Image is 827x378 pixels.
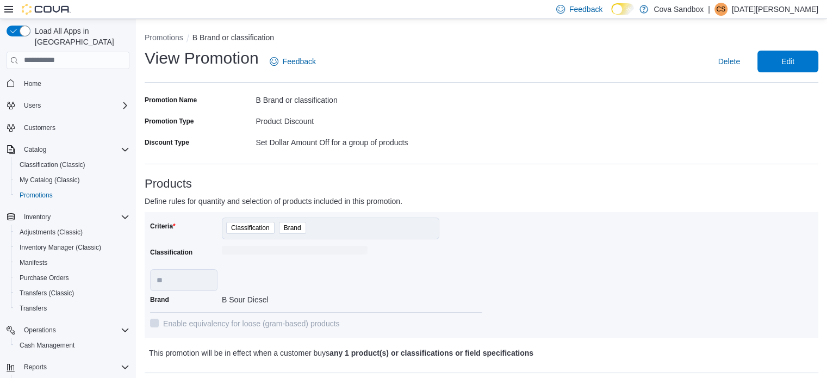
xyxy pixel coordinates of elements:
button: Inventory [2,209,134,225]
button: Operations [20,324,60,337]
a: Purchase Orders [15,271,73,284]
span: Operations [24,326,56,334]
button: Transfers [11,301,134,316]
a: Transfers [15,302,51,315]
a: Manifests [15,256,52,269]
span: My Catalog (Classic) [20,176,80,184]
div: B Brand or classification [256,91,481,104]
button: Home [2,76,134,91]
span: Customers [24,123,55,132]
button: Transfers (Classic) [11,286,134,301]
a: Transfers (Classic) [15,287,78,300]
span: Adjustments (Classic) [20,228,83,237]
button: Users [20,99,45,112]
span: Manifests [15,256,129,269]
span: Inventory Manager (Classic) [20,243,101,252]
a: Customers [20,121,60,134]
span: Users [24,101,41,110]
span: Inventory [24,213,51,221]
span: CS [716,3,725,16]
span: Edit [781,56,794,67]
span: Classification [226,222,275,234]
span: Delete [718,56,740,67]
button: B Brand or classification [192,33,274,42]
button: Promotions [145,33,183,42]
span: Cash Management [15,339,129,352]
span: Operations [20,324,129,337]
button: Operations [2,323,134,338]
span: Feedback [569,4,602,15]
label: Brand [150,295,169,304]
a: My Catalog (Classic) [15,173,84,187]
span: Catalog [20,143,129,156]
label: Promotion Type [145,117,194,126]
span: Load All Apps in [GEOGRAPHIC_DATA] [30,26,129,47]
a: Home [20,77,46,90]
span: Brand [279,222,306,234]
span: Feedback [283,56,316,67]
span: Promotions [15,189,129,202]
label: Criteria [150,222,176,231]
span: Manifests [20,258,47,267]
a: Promotions [15,189,57,202]
span: Purchase Orders [15,271,129,284]
p: [DATE][PERSON_NAME] [732,3,818,16]
button: Edit [757,51,818,72]
input: Dark Mode [611,3,634,15]
h3: Products [145,177,818,190]
nav: An example of EuiBreadcrumbs [145,32,818,45]
button: Delete [714,51,744,72]
span: Reports [24,363,47,371]
span: Brand [284,222,301,233]
a: Cash Management [15,339,79,352]
label: Promotion Name [145,96,197,104]
span: Customers [20,121,129,134]
div: Chaitra Shivanand [714,3,727,16]
a: Adjustments (Classic) [15,226,87,239]
button: Purchase Orders [11,270,134,286]
span: Users [20,99,129,112]
span: My Catalog (Classic) [15,173,129,187]
button: Adjustments (Classic) [11,225,134,240]
span: Transfers (Classic) [20,289,74,298]
span: Classification [231,222,270,233]
span: Inventory [20,210,129,224]
button: Reports [20,361,51,374]
p: This promotion will be in effect when a customer buys [149,346,648,360]
span: Promotions [20,191,53,200]
span: Reports [20,361,129,374]
button: Inventory [20,210,55,224]
button: Inventory Manager (Classic) [11,240,134,255]
span: Inventory Manager (Classic) [15,241,129,254]
span: Purchase Orders [20,274,69,282]
span: Adjustments (Classic) [15,226,129,239]
p: | [708,3,710,16]
span: Home [24,79,41,88]
button: Users [2,98,134,113]
div: Product Discount [256,113,481,126]
label: Discount Type [145,138,189,147]
span: Home [20,77,129,90]
button: Manifests [11,255,134,270]
h1: View Promotion [145,47,259,69]
p: Cova Sandbox [654,3,704,16]
a: Inventory Manager (Classic) [15,241,105,254]
button: Catalog [2,142,134,157]
img: Cova [22,4,71,15]
b: any 1 product(s) or classifications or field specifications [329,349,533,357]
div: B Sour Diesel [222,291,368,304]
button: Reports [2,360,134,375]
button: My Catalog (Classic) [11,172,134,188]
p: Define rules for quantity and selection of products included in this promotion. [145,195,650,208]
span: Loading [222,248,368,257]
a: Feedback [265,51,320,72]
span: Transfers [15,302,129,315]
a: Classification (Classic) [15,158,90,171]
span: Transfers (Classic) [15,287,129,300]
div: Set Dollar Amount Off for a group of products [256,134,481,147]
span: Transfers [20,304,47,313]
button: Promotions [11,188,134,203]
span: Classification (Classic) [15,158,129,171]
span: Cash Management [20,341,74,350]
